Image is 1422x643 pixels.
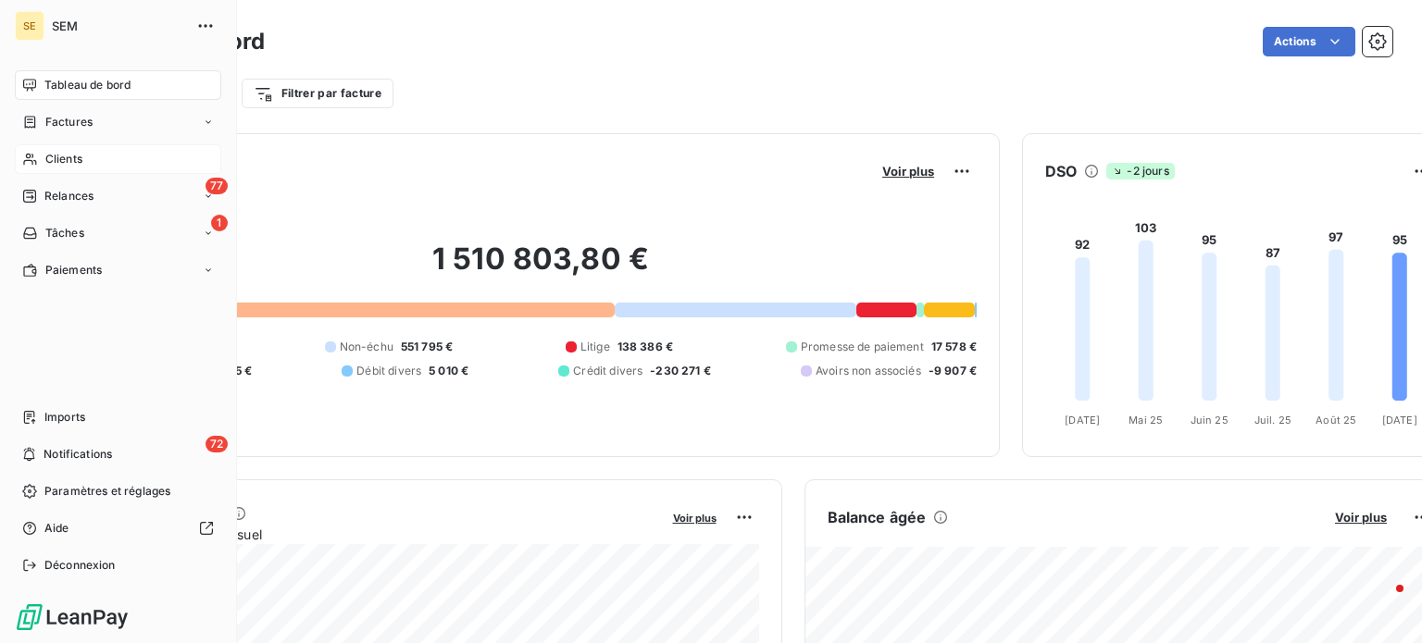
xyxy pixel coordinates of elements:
span: 5 010 € [429,363,468,379]
span: 72 [206,436,228,452]
button: Voir plus [877,163,940,179]
span: Tâches [45,225,84,241]
span: Crédit divers [573,363,642,379]
span: Aide [44,520,69,537]
span: 551 795 € [401,339,453,355]
button: Voir plus [1329,509,1392,526]
span: Voir plus [673,512,717,525]
span: -230 271 € [650,363,711,379]
tspan: Août 25 [1316,414,1356,427]
span: -9 907 € [929,363,977,379]
tspan: [DATE] [1382,414,1417,427]
span: Imports [44,409,85,426]
span: Paiements [45,262,102,278]
span: Notifications [44,446,112,463]
button: Voir plus [667,509,722,526]
h6: DSO [1045,160,1077,182]
h6: Balance âgée [828,506,927,528]
span: Clients [45,151,82,167]
span: Tableau de bord [44,77,131,93]
span: Factures [45,114,93,130]
img: Logo LeanPay [15,602,130,632]
span: Paramètres et réglages [44,483,170,500]
span: Non-échu [340,339,393,355]
span: Voir plus [882,164,934,179]
tspan: Juin 25 [1191,414,1229,427]
span: 1 [211,215,228,231]
span: 138 386 € [617,339,673,355]
a: Aide [15,513,221,543]
span: -2 jours [1106,163,1174,179]
tspan: Juil. 25 [1254,414,1291,427]
div: SE [15,11,44,41]
span: Avoirs non associés [816,363,921,379]
span: Relances [44,188,94,204]
button: Actions [1263,27,1355,56]
span: Promesse de paiement [801,339,924,355]
span: Débit divers [356,363,421,379]
h2: 1 510 803,80 € [105,241,977,296]
span: 77 [206,178,228,194]
button: Filtrer par facture [242,79,393,108]
tspan: Mai 25 [1129,414,1163,427]
span: Chiffre d'affaires mensuel [105,525,660,544]
span: 17 578 € [931,339,977,355]
span: Voir plus [1335,510,1387,525]
tspan: [DATE] [1065,414,1100,427]
span: SEM [52,19,185,33]
iframe: Intercom live chat [1359,580,1403,624]
span: Déconnexion [44,557,116,574]
span: Litige [580,339,610,355]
